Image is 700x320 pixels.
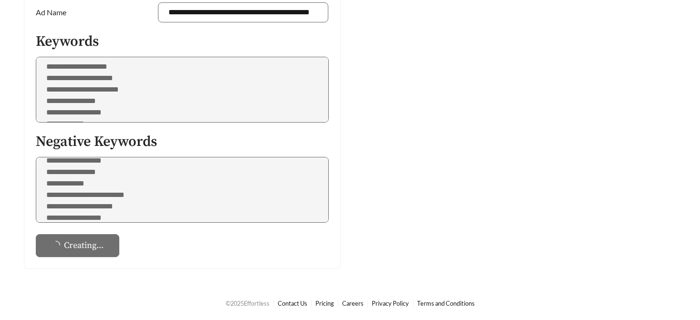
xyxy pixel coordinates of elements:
[417,299,475,307] a: Terms and Conditions
[64,239,104,252] span: Creating...
[226,299,270,307] span: © 2025 Effortless
[52,241,64,249] span: loading
[372,299,409,307] a: Privacy Policy
[342,299,364,307] a: Careers
[158,2,329,22] input: Ad Name
[278,299,307,307] a: Contact Us
[36,134,329,150] h5: Negative Keywords
[315,299,334,307] a: Pricing
[36,234,119,257] button: Creating...
[36,2,71,22] label: Ad Name
[36,34,329,50] h5: Keywords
